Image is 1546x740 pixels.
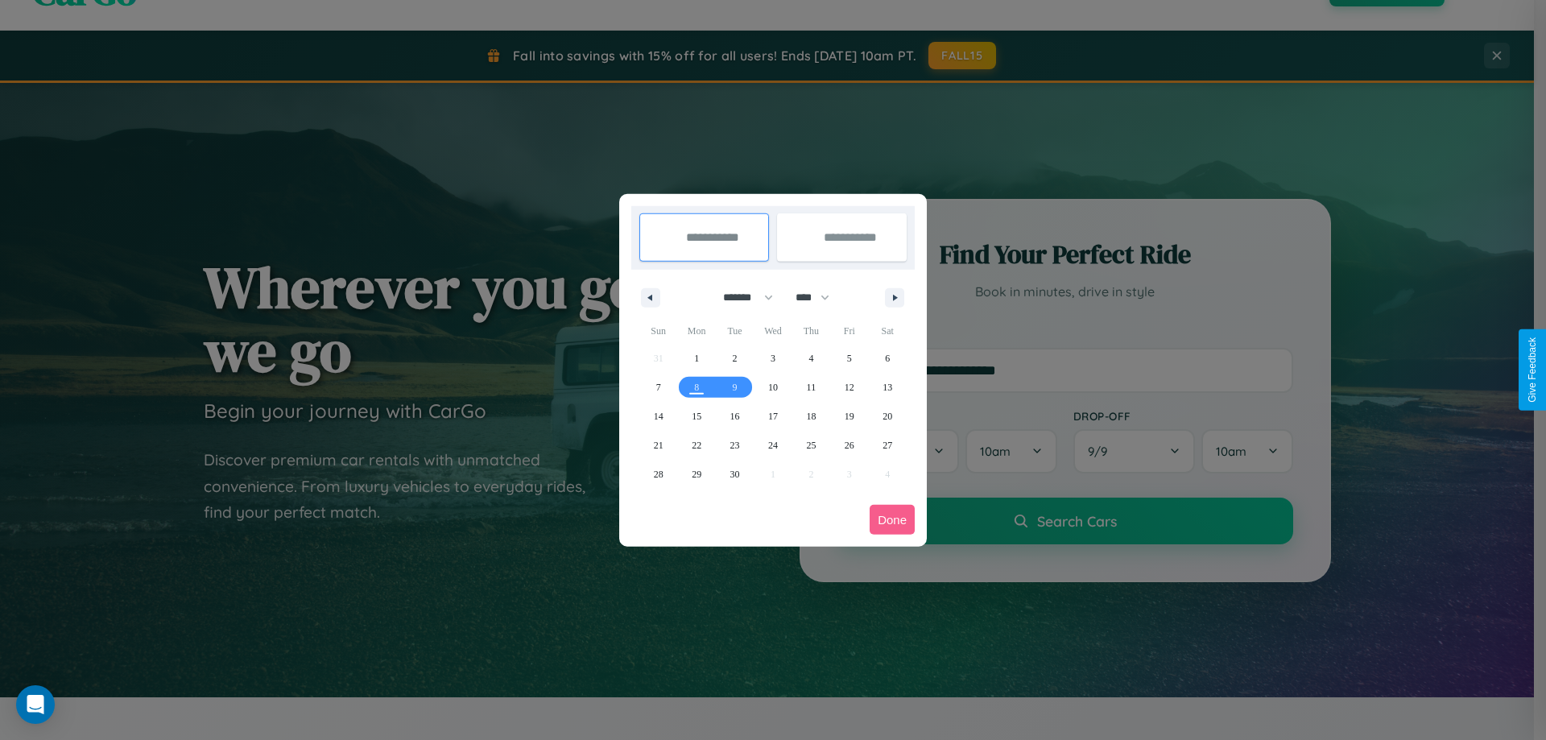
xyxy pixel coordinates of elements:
span: Tue [716,318,754,344]
span: 15 [692,402,701,431]
span: 19 [845,402,854,431]
span: Wed [754,318,792,344]
div: Open Intercom Messenger [16,685,55,724]
span: 6 [885,344,890,373]
button: 25 [792,431,830,460]
span: 20 [883,402,892,431]
button: 12 [830,373,868,402]
button: Done [870,505,915,535]
span: Fri [830,318,868,344]
span: 1 [694,344,699,373]
span: 9 [733,373,738,402]
span: 26 [845,431,854,460]
span: 16 [730,402,740,431]
span: 25 [806,431,816,460]
button: 18 [792,402,830,431]
button: 30 [716,460,754,489]
button: 15 [677,402,715,431]
span: 7 [656,373,661,402]
button: 1 [677,344,715,373]
span: 30 [730,460,740,489]
button: 16 [716,402,754,431]
button: 20 [869,402,907,431]
button: 22 [677,431,715,460]
button: 8 [677,373,715,402]
button: 21 [639,431,677,460]
button: 3 [754,344,792,373]
span: Sun [639,318,677,344]
button: 4 [792,344,830,373]
button: 9 [716,373,754,402]
span: 5 [847,344,852,373]
span: 14 [654,402,663,431]
span: 13 [883,373,892,402]
button: 10 [754,373,792,402]
span: 2 [733,344,738,373]
button: 11 [792,373,830,402]
button: 29 [677,460,715,489]
button: 19 [830,402,868,431]
span: 4 [808,344,813,373]
span: 29 [692,460,701,489]
button: 6 [869,344,907,373]
span: Sat [869,318,907,344]
span: Mon [677,318,715,344]
button: 5 [830,344,868,373]
button: 28 [639,460,677,489]
span: 27 [883,431,892,460]
button: 24 [754,431,792,460]
button: 14 [639,402,677,431]
button: 23 [716,431,754,460]
span: 23 [730,431,740,460]
button: 27 [869,431,907,460]
span: 24 [768,431,778,460]
span: 21 [654,431,663,460]
div: Give Feedback [1527,337,1538,403]
span: Thu [792,318,830,344]
span: 28 [654,460,663,489]
button: 2 [716,344,754,373]
span: 10 [768,373,778,402]
span: 17 [768,402,778,431]
button: 7 [639,373,677,402]
span: 22 [692,431,701,460]
span: 12 [845,373,854,402]
button: 26 [830,431,868,460]
span: 18 [806,402,816,431]
span: 11 [807,373,816,402]
button: 13 [869,373,907,402]
button: 17 [754,402,792,431]
span: 3 [771,344,775,373]
span: 8 [694,373,699,402]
